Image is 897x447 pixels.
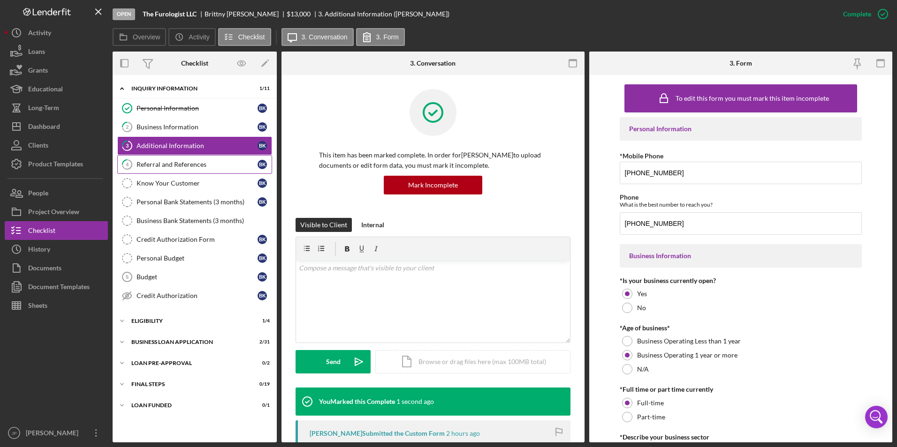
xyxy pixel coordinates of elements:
div: Additional Information [137,142,258,149]
a: Business Bank Statements (3 months) [117,211,272,230]
b: The Furologist LLC [143,10,197,18]
a: Personal Bank Statements (3 months)BK [117,193,272,211]
div: Clients [28,136,48,157]
div: B K [258,122,267,132]
button: Send [296,350,371,373]
div: Internal [361,218,384,232]
div: 2 / 31 [253,339,270,345]
div: 0 / 19 [253,381,270,387]
div: Product Templates [28,155,83,176]
div: B K [258,179,267,188]
button: Documents [5,259,108,277]
div: B K [258,253,267,263]
a: 4Referral and ReferencesBK [117,155,272,174]
button: Complete [834,5,892,23]
button: People [5,184,108,202]
div: Grants [28,61,48,82]
label: *Mobile Phone [620,152,663,160]
div: [PERSON_NAME] [23,424,84,445]
text: JP [11,431,16,436]
div: FINAL STEPS [131,381,246,387]
label: 3. Conversation [302,33,348,41]
label: 3. Form [376,33,399,41]
a: Personal InformationBK [117,99,272,118]
div: INQUIRY INFORMATION [131,86,246,91]
label: No [637,304,646,312]
div: Dashboard [28,117,60,138]
a: Credit Authorization FormBK [117,230,272,249]
button: 3. Conversation [281,28,354,46]
button: Mark Incomplete [384,176,482,194]
a: 3Additional InformationBK [117,136,272,155]
div: Open Intercom Messenger [865,406,888,428]
label: Business Operating 1 year or more [637,351,737,359]
div: Referral and References [137,161,258,168]
div: Brittny [PERSON_NAME] [205,10,287,18]
div: *Age of business* [620,324,862,332]
button: Overview [113,28,166,46]
label: Business Operating Less than 1 year [637,337,741,345]
div: *Full time or part time currently [620,386,862,393]
div: Loans [28,42,45,63]
div: B K [258,141,267,150]
div: 1 / 11 [253,86,270,91]
div: 0 / 2 [253,360,270,366]
div: Credit Authorization Form [137,236,258,243]
div: Open [113,8,135,20]
button: Long-Term [5,98,108,117]
button: Product Templates [5,155,108,173]
div: [PERSON_NAME] Submitted the Custom Form [310,430,445,437]
div: Complete [843,5,871,23]
div: Know Your Customer [137,179,258,187]
div: *Is your business currently open? [620,277,862,284]
button: 3. Form [356,28,405,46]
div: Checklist [181,60,208,67]
a: Project Overview [5,202,108,221]
tspan: 5 [126,274,129,280]
div: Sheets [28,296,47,317]
a: Clients [5,136,108,155]
div: Mark Incomplete [408,176,458,194]
div: Budget [137,273,258,281]
div: B K [258,197,267,207]
div: Personal Budget [137,254,258,262]
div: B K [258,160,267,169]
button: Sheets [5,296,108,315]
div: B K [258,272,267,282]
a: Credit AuthorizationBK [117,286,272,305]
div: Credit Authorization [137,292,258,299]
button: History [5,240,108,259]
label: Phone [620,193,639,201]
button: Checklist [5,221,108,240]
div: Business Information [137,123,258,131]
button: Grants [5,61,108,80]
div: ELIGIBILITY [131,318,246,324]
button: JP[PERSON_NAME] [5,424,108,442]
a: Know Your CustomerBK [117,174,272,193]
div: Long-Term [28,98,59,119]
a: Personal BudgetBK [117,249,272,268]
div: B K [258,291,267,300]
button: Loans [5,42,108,61]
div: B K [258,235,267,244]
button: Educational [5,80,108,98]
div: LOAN FUNDED [131,402,246,408]
div: Activity [28,23,51,45]
div: 3. Conversation [410,60,456,67]
a: 2Business InformationBK [117,118,272,136]
div: 0 / 1 [253,402,270,408]
a: Dashboard [5,117,108,136]
div: Personal Information [629,125,853,133]
button: Activity [168,28,215,46]
div: Personal Information [137,104,258,112]
div: Personal Bank Statements (3 months) [137,198,258,206]
div: *Describe your business sector [620,433,862,441]
label: Yes [637,290,647,298]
